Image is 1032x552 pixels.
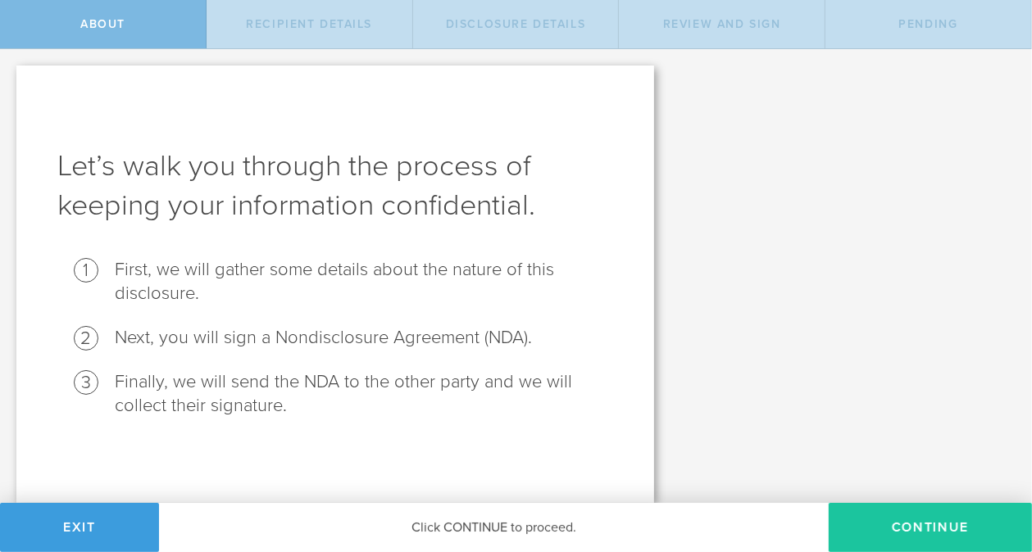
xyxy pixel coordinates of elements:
span: Pending [899,17,958,31]
div: Click CONTINUE to proceed. [159,503,829,552]
span: Recipient details [246,17,372,31]
span: Review and sign [663,17,781,31]
button: Continue [829,503,1032,552]
span: Disclosure details [446,17,586,31]
li: Finally, we will send the NDA to the other party and we will collect their signature. [115,370,613,418]
li: Next, you will sign a Nondisclosure Agreement (NDA). [115,326,613,350]
h1: Let’s walk you through the process of keeping your information confidential. [57,147,613,225]
li: First, we will gather some details about the nature of this disclosure. [115,258,613,305]
span: About [80,17,125,31]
